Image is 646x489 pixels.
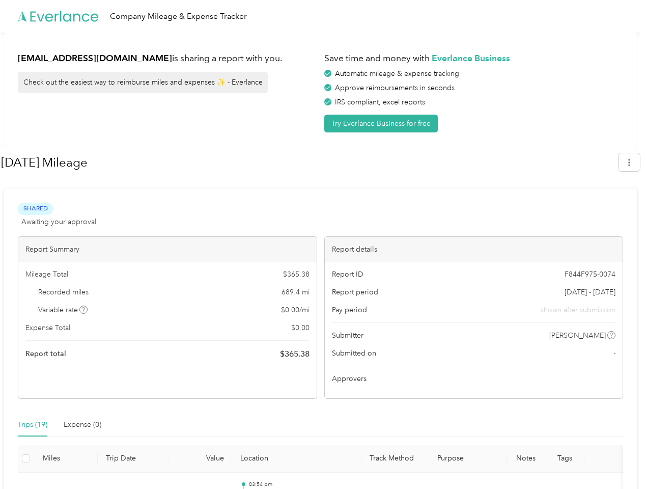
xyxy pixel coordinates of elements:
[64,419,101,430] div: Expense (0)
[565,287,615,297] span: [DATE] - [DATE]
[18,237,317,262] div: Report Summary
[332,287,378,297] span: Report period
[332,348,376,359] span: Submitted on
[335,84,455,92] span: Approve reimbursements in seconds
[280,348,310,360] span: $ 365.38
[332,373,367,384] span: Approvers
[170,445,232,473] th: Value
[18,72,268,93] div: Check out the easiest way to reimburse miles and expenses ✨ - Everlance
[332,305,367,315] span: Pay period
[335,98,425,106] span: IRS compliant, excel reports
[332,330,363,341] span: Submitter
[613,348,615,359] span: -
[324,115,438,132] button: Try Everlance Business for free
[335,69,459,78] span: Automatic mileage & expense tracking
[18,52,172,63] strong: [EMAIL_ADDRESS][DOMAIN_NAME]
[249,481,354,488] p: 03:54 pm
[98,445,170,473] th: Trip Date
[110,10,247,23] div: Company Mileage & Expense Tracker
[18,203,53,214] span: Shared
[18,419,47,430] div: Trips (19)
[332,269,363,280] span: Report ID
[38,305,88,315] span: Variable rate
[281,305,310,315] span: $ 0.00 / mi
[291,322,310,333] span: $ 0.00
[25,348,66,359] span: Report total
[545,445,584,473] th: Tags
[35,445,98,473] th: Miles
[432,52,510,63] strong: Everlance Business
[429,445,507,473] th: Purpose
[324,52,624,65] h1: Save time and money with
[283,269,310,280] span: $ 365.38
[25,322,70,333] span: Expense Total
[282,287,310,297] span: 689.4 mi
[25,269,68,280] span: Mileage Total
[232,445,361,473] th: Location
[565,269,615,280] span: F844F975-0074
[21,216,96,227] span: Awaiting your approval
[549,330,606,341] span: [PERSON_NAME]
[541,305,615,315] span: shown after submission
[1,150,611,175] h1: August 2025 Mileage
[18,52,317,65] h1: is sharing a report with you.
[38,287,89,297] span: Recorded miles
[325,237,623,262] div: Report details
[361,445,429,473] th: Track Method
[507,445,545,473] th: Notes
